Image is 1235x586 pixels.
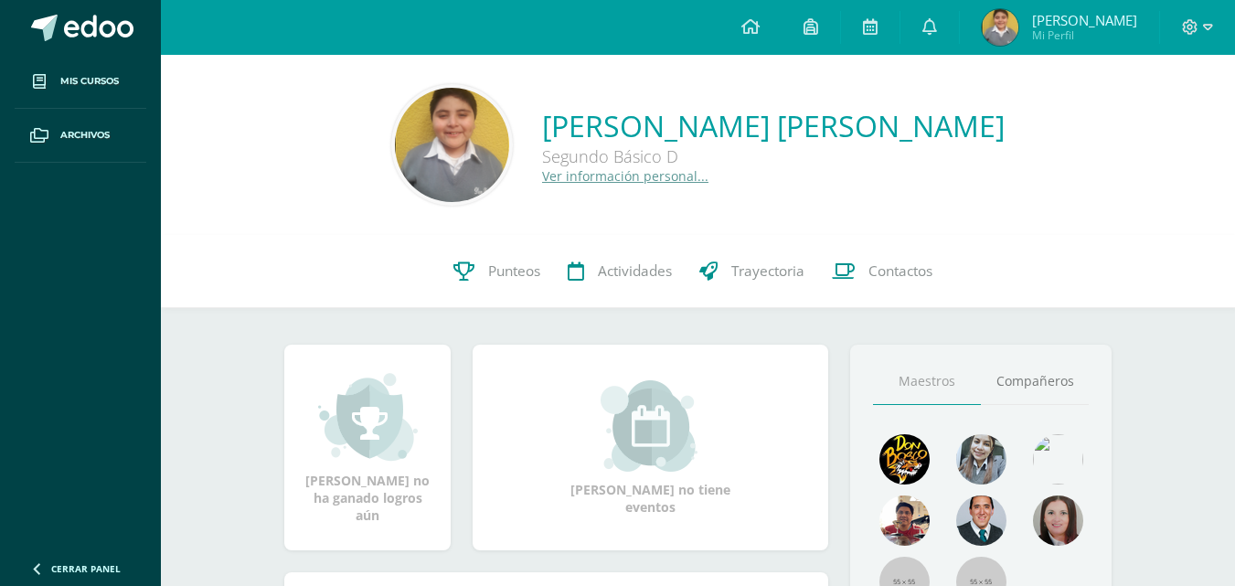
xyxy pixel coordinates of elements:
[818,235,946,308] a: Contactos
[956,495,1006,546] img: eec80b72a0218df6e1b0c014193c2b59.png
[60,74,119,89] span: Mis cursos
[51,562,121,575] span: Cerrar panel
[601,380,700,472] img: event_small.png
[981,358,1089,405] a: Compañeros
[395,88,509,202] img: 9a51e66319345d53863dfa1d9d23092a.png
[1032,27,1137,43] span: Mi Perfil
[559,380,742,516] div: [PERSON_NAME] no tiene eventos
[303,371,432,524] div: [PERSON_NAME] no ha ganado logros aún
[879,495,930,546] img: 11152eb22ca3048aebc25a5ecf6973a7.png
[686,235,818,308] a: Trayectoria
[598,261,672,281] span: Actividades
[488,261,540,281] span: Punteos
[1032,11,1137,29] span: [PERSON_NAME]
[873,358,981,405] a: Maestros
[1033,495,1083,546] img: 67c3d6f6ad1c930a517675cdc903f95f.png
[15,109,146,163] a: Archivos
[15,55,146,109] a: Mis cursos
[554,235,686,308] a: Actividades
[542,167,708,185] a: Ver información personal...
[956,434,1006,485] img: 45bd7986b8947ad7e5894cbc9b781108.png
[879,434,930,485] img: 29fc2a48271e3f3676cb2cb292ff2552.png
[60,128,110,143] span: Archivos
[868,261,932,281] span: Contactos
[731,261,804,281] span: Trayectoria
[542,145,1005,167] div: Segundo Básico D
[542,106,1005,145] a: [PERSON_NAME] [PERSON_NAME]
[982,9,1018,46] img: 6658efd565f3e63612ddf9fb0e50e572.png
[318,371,418,463] img: achievement_small.png
[440,235,554,308] a: Punteos
[1033,434,1083,485] img: c25c8a4a46aeab7e345bf0f34826bacf.png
